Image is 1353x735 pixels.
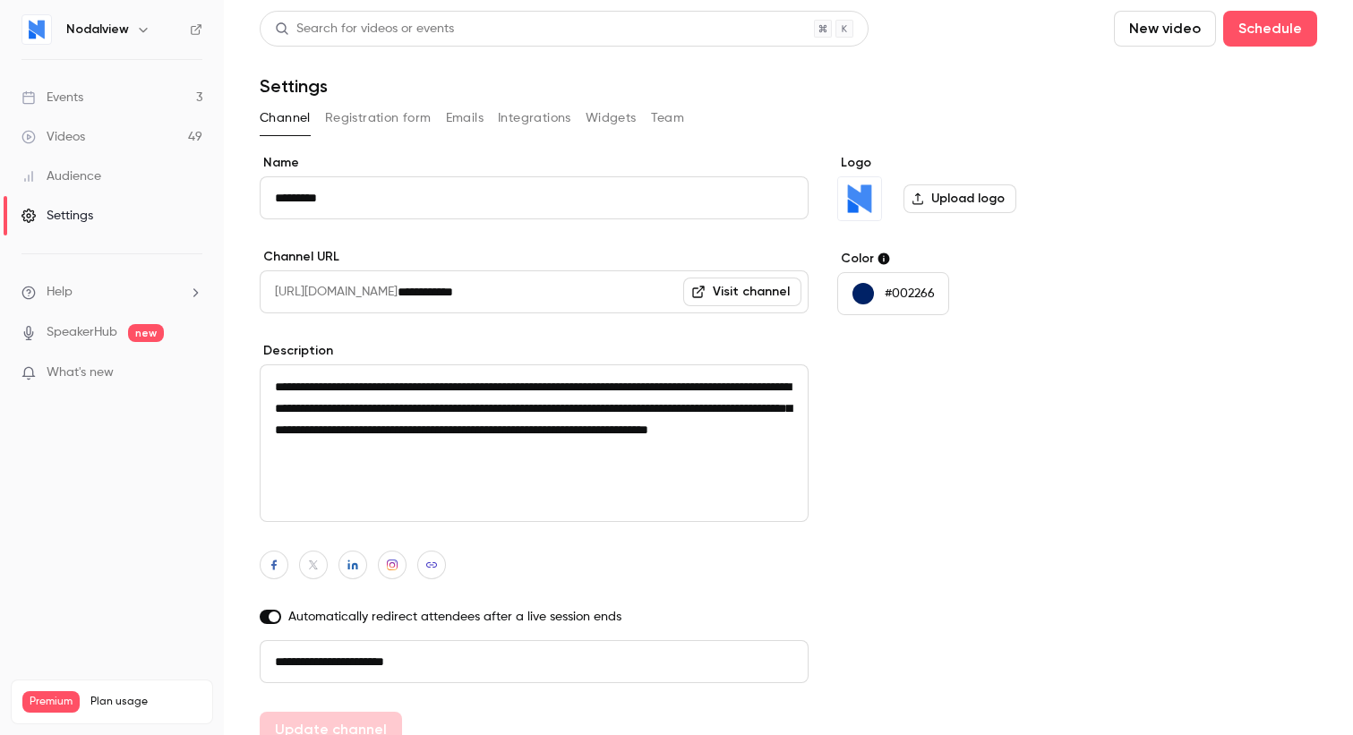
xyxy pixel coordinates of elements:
[47,363,114,382] span: What's new
[837,154,1112,172] label: Logo
[903,184,1016,213] label: Upload logo
[1223,11,1317,47] button: Schedule
[1114,11,1216,47] button: New video
[275,20,454,38] div: Search for videos or events
[260,342,809,360] label: Description
[260,75,328,97] h1: Settings
[446,104,484,132] button: Emails
[22,15,51,44] img: Nodalview
[260,154,809,172] label: Name
[325,104,432,132] button: Registration form
[21,207,93,225] div: Settings
[90,695,201,709] span: Plan usage
[885,285,935,303] p: #002266
[683,278,801,306] a: Visit channel
[22,691,80,713] span: Premium
[651,104,685,132] button: Team
[66,21,129,38] h6: Nodalview
[47,323,117,342] a: SpeakerHub
[586,104,637,132] button: Widgets
[21,128,85,146] div: Videos
[181,365,202,381] iframe: Noticeable Trigger
[47,283,73,302] span: Help
[837,250,1112,268] label: Color
[260,608,809,626] label: Automatically redirect attendees after a live session ends
[260,248,809,266] label: Channel URL
[21,283,202,302] li: help-dropdown-opener
[21,167,101,185] div: Audience
[837,272,949,315] button: #002266
[21,89,83,107] div: Events
[260,270,398,313] span: [URL][DOMAIN_NAME]
[498,104,571,132] button: Integrations
[260,104,311,132] button: Channel
[128,324,164,342] span: new
[838,177,881,220] img: Nodalview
